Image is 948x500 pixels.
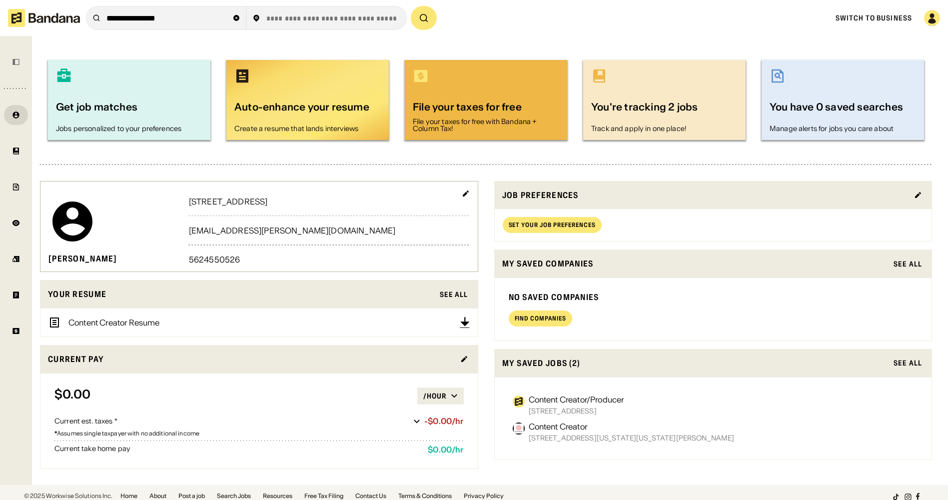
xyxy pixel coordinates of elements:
[398,493,452,499] a: Terms & Conditions
[513,395,525,407] img: Bandana logo
[428,445,463,454] div: $0.00 / hr
[24,493,112,499] div: © 2025 Workwise Solutions Inc.
[529,422,735,430] div: Content Creator
[440,291,468,298] div: See All
[502,357,888,369] div: My saved jobs (2)
[424,416,463,426] div: -$0.00/hr
[189,255,470,263] div: 5624550526
[413,100,559,114] div: File your taxes for free
[502,257,888,270] div: My saved companies
[8,9,80,27] img: Bandana logotype
[509,292,918,302] div: No saved companies
[234,125,381,132] div: Create a resume that lands interviews
[189,226,470,234] div: [EMAIL_ADDRESS][PERSON_NAME][DOMAIN_NAME]
[836,13,912,22] a: Switch to Business
[48,288,434,300] div: Your resume
[529,434,735,441] div: [STREET_ADDRESS][US_STATE][US_STATE][PERSON_NAME]
[189,197,470,205] div: [STREET_ADDRESS]
[770,100,916,121] div: You have 0 saved searches
[502,189,909,201] div: Job preferences
[178,493,205,499] a: Post a job
[149,493,166,499] a: About
[54,430,464,436] div: Assumes single taxpayer with no additional income
[591,100,738,121] div: You're tracking 2 jobs
[894,260,922,267] div: See All
[529,407,624,414] div: [STREET_ADDRESS]
[54,445,420,454] div: Current take home pay
[56,100,202,121] div: Get job matches
[54,416,409,426] div: Current est. taxes *
[529,395,624,403] div: Content Creator/Producer
[304,493,343,499] a: Free Tax Filing
[464,493,504,499] a: Privacy Policy
[48,353,454,365] div: Current Pay
[513,422,525,434] img: Sony Music Entertainment logo
[894,359,922,366] div: See All
[413,118,559,132] div: File your taxes for free with Bandana + Column Tax!
[770,125,916,132] div: Manage alerts for jobs you care about
[234,100,381,121] div: Auto-enhance your resume
[120,493,137,499] a: Home
[54,387,417,404] div: $0.00
[68,318,160,326] div: Content Creator Resume
[591,125,738,132] div: Track and apply in one place!
[509,391,918,418] a: Bandana logoContent Creator/Producer[STREET_ADDRESS]
[56,125,202,132] div: Jobs personalized to your preferences
[263,493,292,499] a: Resources
[48,253,117,264] div: [PERSON_NAME]
[509,222,596,228] div: Set your job preferences
[355,493,386,499] a: Contact Us
[509,418,918,445] a: Sony Music Entertainment logoContent Creator[STREET_ADDRESS][US_STATE][US_STATE][PERSON_NAME]
[217,493,251,499] a: Search Jobs
[515,315,566,321] div: Find companies
[423,391,447,400] div: /hour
